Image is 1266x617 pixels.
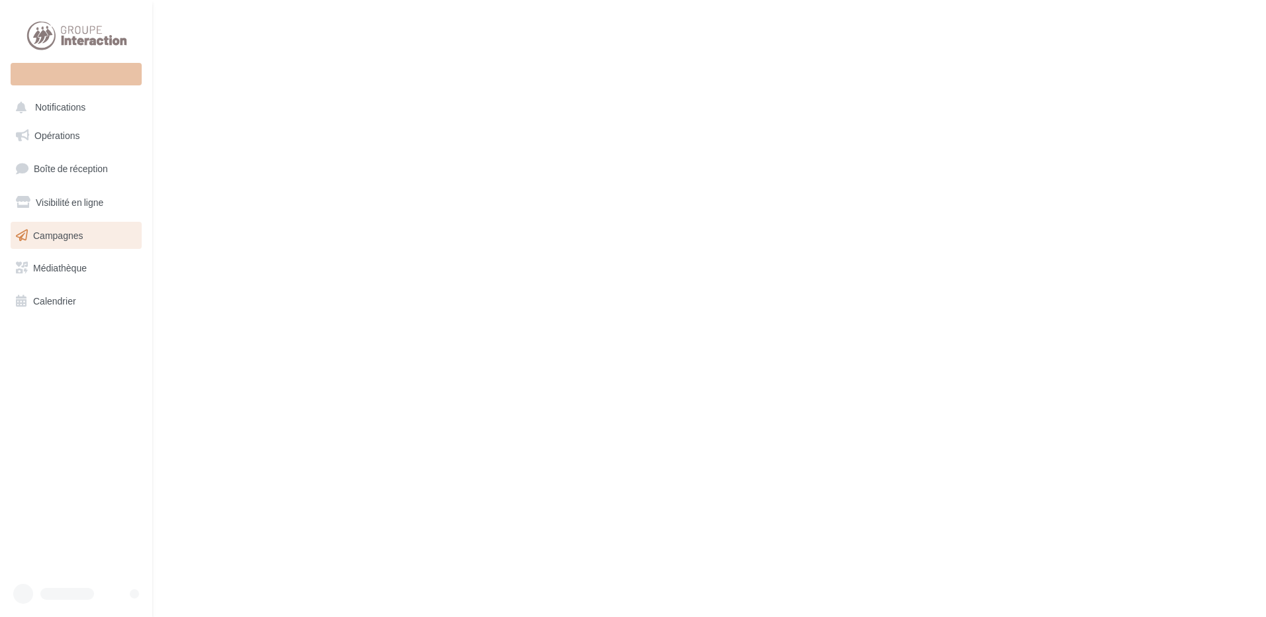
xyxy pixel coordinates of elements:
span: Opérations [34,130,79,141]
span: Notifications [35,102,85,113]
div: Nouvelle campagne [11,63,142,85]
a: Visibilité en ligne [8,189,144,216]
span: Campagnes [33,229,83,240]
span: Boîte de réception [34,163,108,174]
span: Calendrier [33,295,76,307]
a: Campagnes [8,222,144,250]
a: Boîte de réception [8,154,144,183]
a: Médiathèque [8,254,144,282]
a: Opérations [8,122,144,150]
a: Calendrier [8,287,144,315]
span: Médiathèque [33,262,87,273]
span: Visibilité en ligne [36,197,103,208]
